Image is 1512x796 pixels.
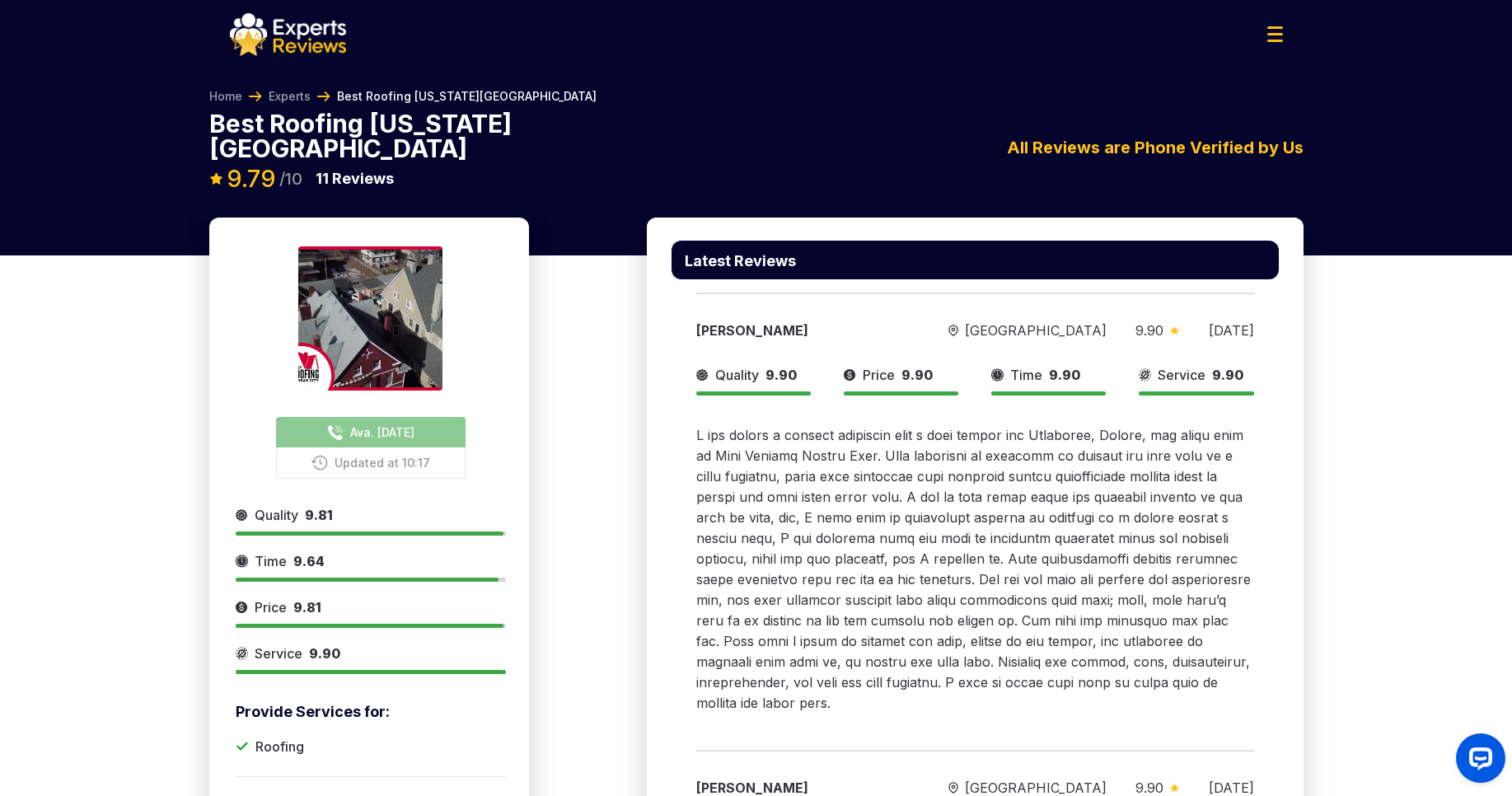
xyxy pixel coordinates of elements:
div: [DATE] [1209,321,1254,340]
img: logo [230,13,346,56]
img: slider icon [236,505,248,525]
div: All Reviews are Phone Verified by Us [647,135,1304,160]
span: [GEOGRAPHIC_DATA] [965,321,1107,340]
span: 11 [316,170,329,187]
span: Quality [255,505,298,525]
span: Updated at 10:17 [335,454,430,471]
span: Price [255,597,287,617]
span: 9.90 [309,645,340,662]
span: Service [1158,365,1205,385]
span: Best Roofing [US_STATE][GEOGRAPHIC_DATA] [337,88,597,105]
img: slider icon [236,644,248,663]
span: Price [863,365,895,385]
span: Time [1010,365,1042,385]
span: 9.79 [227,165,276,193]
img: Menu Icon [1267,26,1283,42]
nav: Breadcrumb [209,88,597,105]
img: slider icon [1170,326,1179,335]
img: slider icon [696,365,709,385]
img: slider icon [948,325,958,337]
img: slider icon [236,597,248,617]
iframe: OpenWidget widget [1443,727,1512,796]
span: 9.81 [293,599,321,616]
img: buttonPhoneIcon [311,455,328,471]
img: slider icon [1139,365,1151,385]
span: 9.90 [1135,322,1163,339]
a: Home [209,88,242,105]
p: Reviews [316,167,394,190]
img: slider icon [236,551,248,571]
span: L ips dolors a consect adipiscin elit s doei tempor inc Utlaboree, Dolore, mag aliqu enim ad Mini... [696,427,1251,711]
p: Roofing [255,737,304,756]
img: slider icon [991,365,1004,385]
span: Time [255,551,287,571]
span: Ava. [DATE] [350,424,414,441]
span: 9.90 [765,367,797,383]
img: expert image [298,246,442,391]
img: slider icon [844,365,856,385]
span: Service [255,644,302,663]
div: [PERSON_NAME] [696,321,920,340]
img: slider icon [1170,784,1179,792]
span: 9.90 [1049,367,1080,383]
a: Experts [269,88,311,105]
span: 9.90 [1212,367,1243,383]
img: slider icon [948,782,958,794]
span: Quality [715,365,759,385]
p: Latest Reviews [685,254,796,269]
button: Updated at 10:17 [276,447,466,479]
span: 9.90 [901,367,933,383]
span: 9.64 [293,553,325,569]
span: 9.90 [1135,780,1163,796]
p: Provide Services for: [236,700,506,723]
button: Ava. [DATE] [276,417,466,447]
img: buttonPhoneIcon [327,424,344,441]
p: Best Roofing [US_STATE][GEOGRAPHIC_DATA] [209,111,529,161]
span: /10 [279,171,302,187]
span: 9.81 [305,507,333,523]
